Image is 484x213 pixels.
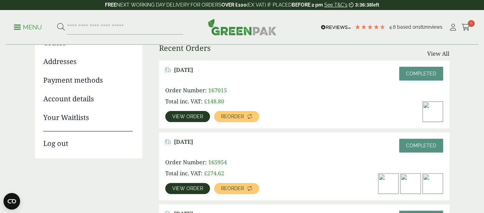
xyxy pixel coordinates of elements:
i: My Account [449,24,457,31]
bdi: 148.80 [204,98,224,105]
span: 165954 [208,158,227,166]
span: £ [204,169,207,177]
a: View order [165,183,210,194]
span: left [372,2,379,8]
a: Menu [14,23,42,30]
span: Completed [406,143,436,148]
span: Order Number: [165,158,207,166]
span: Total inc. VAT: [165,98,203,105]
span: Reorder [221,186,244,191]
a: Account details [43,94,133,104]
a: Log out [43,131,133,149]
p: Menu [14,23,42,31]
a: Reorder [214,111,259,122]
a: Payment methods [43,75,133,85]
a: View All [427,49,449,58]
span: 167015 [208,86,227,94]
a: Reorder [214,183,259,194]
img: GreenPak Supplies [208,19,276,35]
span: 0 [468,20,475,27]
a: See T&C's [324,2,347,8]
strong: BEFORE 2 pm [292,2,323,8]
img: dsc_0111a_1_3-300x449.jpg [423,174,443,194]
button: Open CMP widget [3,193,20,210]
span: View order [172,114,203,119]
strong: FREE [105,2,116,8]
i: Cart [461,24,470,31]
span: £ [204,98,207,105]
span: Based on [397,24,418,30]
span: 3:36:38 [355,2,372,8]
span: [DATE] [174,67,193,73]
span: View order [172,186,203,191]
span: [DATE] [174,139,193,145]
div: 4.79 Stars [354,24,386,30]
span: 4.8 [389,24,397,30]
img: IMG_5658-300x200.jpg [423,102,443,122]
span: reviews [425,24,442,30]
span: Total inc. VAT: [165,169,203,177]
a: Addresses [43,56,133,67]
img: IMG_5658-300x200.jpg [401,174,421,194]
img: dsc_6879a_1-300x200.jpg [378,174,398,194]
a: View order [165,111,210,122]
img: REVIEWS.io [321,25,351,30]
a: 0 [461,22,470,33]
h3: Recent Orders [159,43,211,52]
span: Completed [406,71,436,76]
bdi: 274.62 [204,169,224,177]
span: Order Number: [165,86,207,94]
a: Your Waitlists [43,112,133,123]
span: 182 [418,24,425,30]
strong: OVER £100 [221,2,247,8]
span: Reorder [221,114,244,119]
